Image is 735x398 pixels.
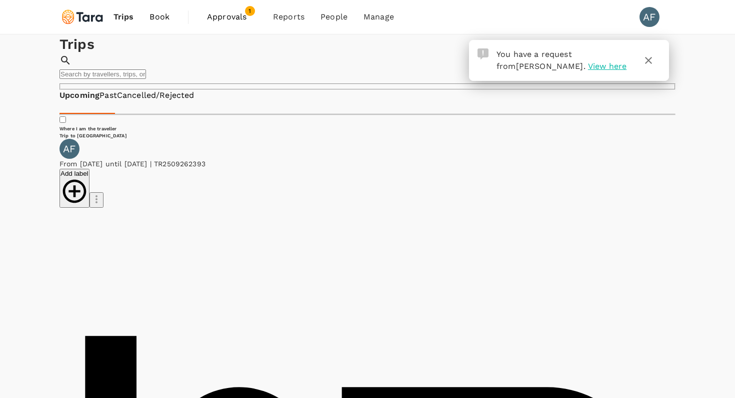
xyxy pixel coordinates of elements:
div: AF [639,7,659,27]
span: Reports [273,11,304,23]
span: 1 [245,6,255,16]
span: People [320,11,347,23]
a: Cancelled/Rejected [117,90,194,101]
span: You have a request from . [496,49,585,71]
img: Tara Climate Ltd [59,6,105,28]
span: Manage [363,11,394,23]
h6: Trip to [GEOGRAPHIC_DATA] [59,132,675,139]
span: | [150,160,151,168]
h1: Trips [59,34,675,54]
a: Upcoming [59,90,99,101]
button: Add label [59,169,89,208]
p: AF [63,144,75,154]
img: Approval Request [477,48,488,59]
span: Book [149,11,169,23]
span: Approvals [207,11,257,23]
p: From [DATE] until [DATE] TR2509262393 [59,159,675,169]
h6: Where I am the traveller [59,125,675,132]
input: Search by travellers, trips, or destination, label, team [59,69,146,79]
span: View here [588,61,626,71]
span: Trips [113,11,134,23]
a: Past [99,90,117,101]
span: [PERSON_NAME] [516,61,583,71]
